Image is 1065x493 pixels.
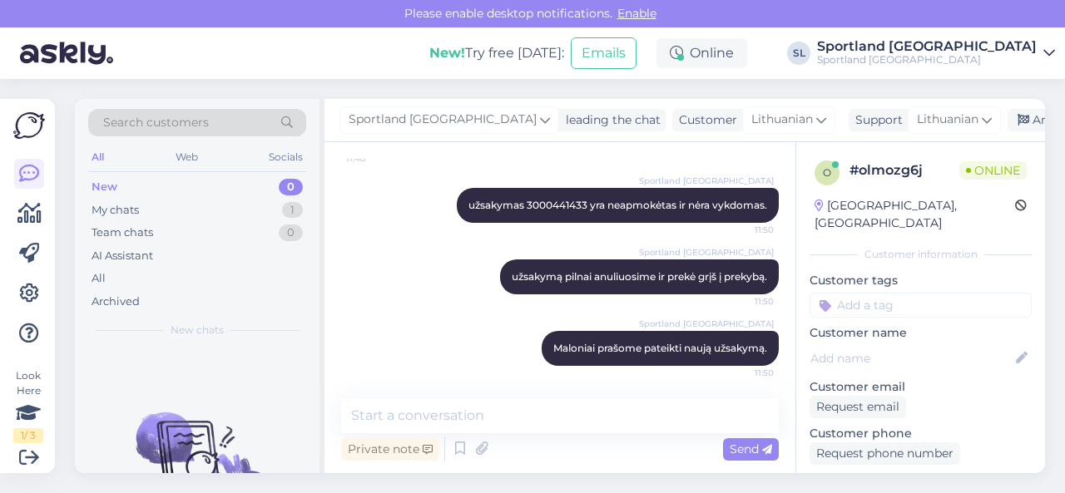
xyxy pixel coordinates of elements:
span: 11:48 [346,152,409,165]
span: užsakymą pilnai anuliuosime ir prekė grįš į prekybą. [512,270,767,283]
div: Archived [92,293,140,310]
span: Maloniai prašome pateikti naują užsakymą. [553,342,767,354]
span: Lithuanian [917,111,978,129]
span: Online [959,161,1027,180]
div: Try free [DATE]: [429,43,564,63]
button: Emails [571,37,637,69]
div: leading the chat [559,111,661,129]
span: Sportland [GEOGRAPHIC_DATA] [639,246,774,259]
div: Look Here [13,368,43,443]
span: Send [730,441,772,456]
div: Sportland [GEOGRAPHIC_DATA] [817,53,1037,67]
div: All [88,146,107,168]
div: Web [172,146,201,168]
div: Socials [265,146,306,168]
div: Online [656,38,747,68]
p: Customer name [810,324,1032,342]
input: Add name [810,349,1013,367]
div: Team chats [92,224,153,241]
span: 11:50 [711,224,774,236]
span: o [823,166,831,179]
div: SL [787,42,810,65]
input: Add a tag [810,293,1032,318]
div: 0 [279,179,303,195]
div: 1 [282,202,303,219]
div: Request email [810,396,906,418]
span: Sportland [GEOGRAPHIC_DATA] [639,175,774,187]
div: Sportland [GEOGRAPHIC_DATA] [817,40,1037,53]
span: 11:50 [711,367,774,379]
div: Request phone number [810,442,960,465]
div: [GEOGRAPHIC_DATA], [GEOGRAPHIC_DATA] [815,197,1015,232]
span: 11:50 [711,295,774,308]
span: Lithuanian [751,111,813,129]
span: New chats [171,323,224,338]
p: Customer phone [810,425,1032,442]
div: Private note [341,438,439,461]
div: # olmozg6j [850,160,959,180]
span: Search customers [103,114,209,131]
div: Customer information [810,247,1032,262]
div: Support [849,111,903,129]
p: Visited pages [810,471,1032,489]
a: Sportland [GEOGRAPHIC_DATA]Sportland [GEOGRAPHIC_DATA] [817,40,1055,67]
div: My chats [92,202,139,219]
div: All [92,270,106,287]
div: 0 [279,224,303,241]
div: New [92,179,117,195]
div: Customer [672,111,737,129]
span: Enable [612,6,661,21]
span: užsakymas 3000441433 yra neapmokėtas ir nėra vykdomas. [468,199,767,211]
span: Sportland [GEOGRAPHIC_DATA] [639,318,774,330]
div: 1 / 3 [13,428,43,443]
p: Customer tags [810,272,1032,289]
div: AI Assistant [92,248,153,264]
img: Askly Logo [13,112,45,139]
b: New! [429,45,465,61]
span: Sportland [GEOGRAPHIC_DATA] [349,111,537,129]
p: Customer email [810,378,1032,396]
